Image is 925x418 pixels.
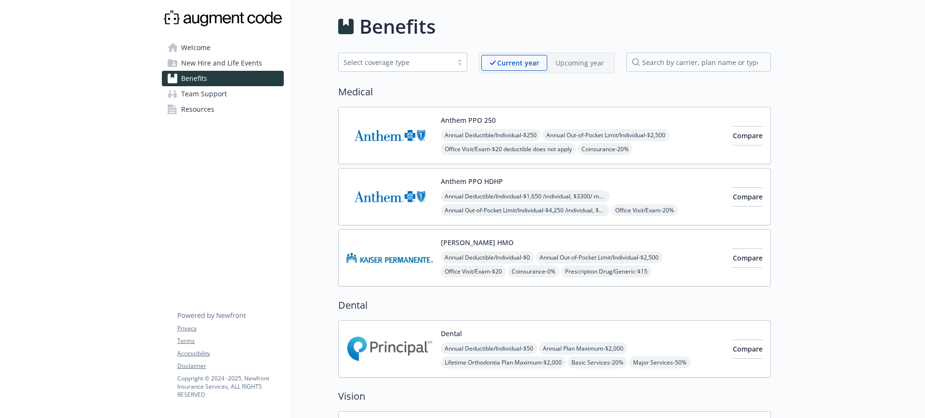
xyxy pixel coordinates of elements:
[733,187,763,207] button: Compare
[177,374,283,399] p: Copyright © 2024 - 2025 , Newfront Insurance Services, ALL RIGHTS RESERVED
[626,52,771,72] input: search by carrier, plan name or type
[177,349,283,358] a: Accessibility
[181,40,211,55] span: Welcome
[162,102,284,117] a: Resources
[441,190,609,202] span: Annual Deductible/Individual - $1,650 /individual, $3300/ member
[346,237,433,278] img: Kaiser Permanente Insurance Company carrier logo
[733,344,763,353] span: Compare
[561,265,651,277] span: Prescription Drug/Generic - $15
[497,58,539,68] p: Current year
[162,71,284,86] a: Benefits
[441,265,506,277] span: Office Visit/Exam - $20
[441,143,576,155] span: Office Visit/Exam - $20 deductible does not apply
[568,356,627,368] span: Basic Services - 20%
[346,115,433,156] img: Anthem Blue Cross carrier logo
[441,328,462,339] button: Dental
[441,176,503,186] button: Anthem PPO HDHP
[181,102,214,117] span: Resources
[177,362,283,370] a: Disclaimer
[359,12,436,41] h1: Benefits
[441,342,537,354] span: Annual Deductible/Individual - $50
[539,342,627,354] span: Annual Plan Maximum - $2,000
[162,40,284,55] a: Welcome
[555,58,604,68] p: Upcoming year
[162,55,284,71] a: New Hire and Life Events
[338,85,771,99] h2: Medical
[338,298,771,313] h2: Dental
[346,176,433,217] img: Anthem Blue Cross carrier logo
[177,324,283,333] a: Privacy
[177,337,283,345] a: Terms
[441,356,566,368] span: Lifetime Orthodontia Plan Maximum - $2,000
[441,129,541,141] span: Annual Deductible/Individual - $250
[441,204,609,216] span: Annual Out-of-Pocket Limit/Individual - $4,250 /individual, $4250/ member
[536,251,662,263] span: Annual Out-of-Pocket Limit/Individual - $2,500
[346,328,433,369] img: Principal Financial Group Inc carrier logo
[578,143,633,155] span: Coinsurance - 20%
[441,251,534,263] span: Annual Deductible/Individual - $0
[181,71,207,86] span: Benefits
[344,57,448,67] div: Select coverage type
[508,265,559,277] span: Coinsurance - 0%
[162,86,284,102] a: Team Support
[733,126,763,145] button: Compare
[733,248,763,268] button: Compare
[181,86,227,102] span: Team Support
[441,237,514,248] button: [PERSON_NAME] HMO
[733,131,763,140] span: Compare
[611,204,678,216] span: Office Visit/Exam - 20%
[542,129,669,141] span: Annual Out-of-Pocket Limit/Individual - $2,500
[629,356,690,368] span: Major Services - 50%
[733,340,763,359] button: Compare
[733,253,763,262] span: Compare
[338,389,771,404] h2: Vision
[733,192,763,201] span: Compare
[181,55,262,71] span: New Hire and Life Events
[441,115,496,125] button: Anthem PPO 250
